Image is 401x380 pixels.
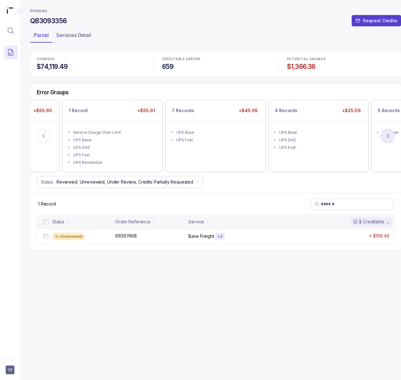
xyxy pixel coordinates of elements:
p: 5 Records [378,107,400,114]
div: UPS Residential [73,159,156,166]
input: checkbox-checkbox [43,219,48,224]
p: POTENTIAL SAVINGS [287,57,395,61]
p: Status: [41,179,54,185]
div: Order Reference [115,219,150,225]
p: 7 Records [172,107,194,114]
div: $ Creditable [353,219,384,225]
p: 1 Record [69,107,88,114]
p: Services Detail [56,31,91,39]
p: +$55.65 [32,106,53,115]
p: CREDITABLE ERRORS [162,57,269,61]
nav: breadcrumb [30,8,47,14]
div: Status [52,219,64,225]
button: Menu Icon Button DocumentTextIcon [4,45,18,59]
div: Collapse Icon [16,7,24,14]
p: +$25.09 [341,106,362,115]
li: Tab Parcel [30,30,52,43]
input: checkbox-checkbox [43,234,48,239]
div: UPS Base [176,129,259,136]
p: 4 Records [275,107,298,114]
div: UPS Fuel [279,144,362,151]
div: Unreviewed [52,233,85,240]
p: Reviewed, Unreviewed, Under Review, Credits Partially Requested [57,179,193,185]
p: +$45.09 [237,106,259,115]
div: UPS Base [279,129,362,136]
p: $108.49 [373,233,389,239]
p: Parcel [34,31,49,39]
div: UPS Fuel [176,137,259,143]
div: Service [188,219,204,225]
h4: 659 [162,62,269,71]
div: UPS Fuel [73,152,156,158]
div: Remaining page entries [38,201,56,207]
p: Request Credits [363,18,398,24]
h4: $1,366.36 [287,62,395,71]
button: User initials [6,366,14,374]
div: UPS DAS [279,137,362,143]
a: Invoices [30,8,47,14]
button: Status:Reviewed, Unreviewed, Under Review, Credits Partially Requested [37,176,203,188]
div: Service Charge Over Limit [73,129,156,136]
li: Tab Services Detail [52,30,95,43]
p: 1 Record [38,201,56,207]
p: +$55.61 [136,106,156,115]
div: UPS DAS [73,144,156,151]
p: 69267468 [115,233,137,239]
h4: QB3093356 [30,17,67,25]
h5: Error Groups [37,89,69,96]
button: Menu Icon Button MagnifyingGlassIcon [4,24,18,38]
p: CHARGES [37,57,144,61]
div: UPS Base [73,137,156,143]
h4: $74,119.49 [37,62,144,71]
p: Base Freight [188,233,214,239]
p: + 2 [217,234,223,239]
